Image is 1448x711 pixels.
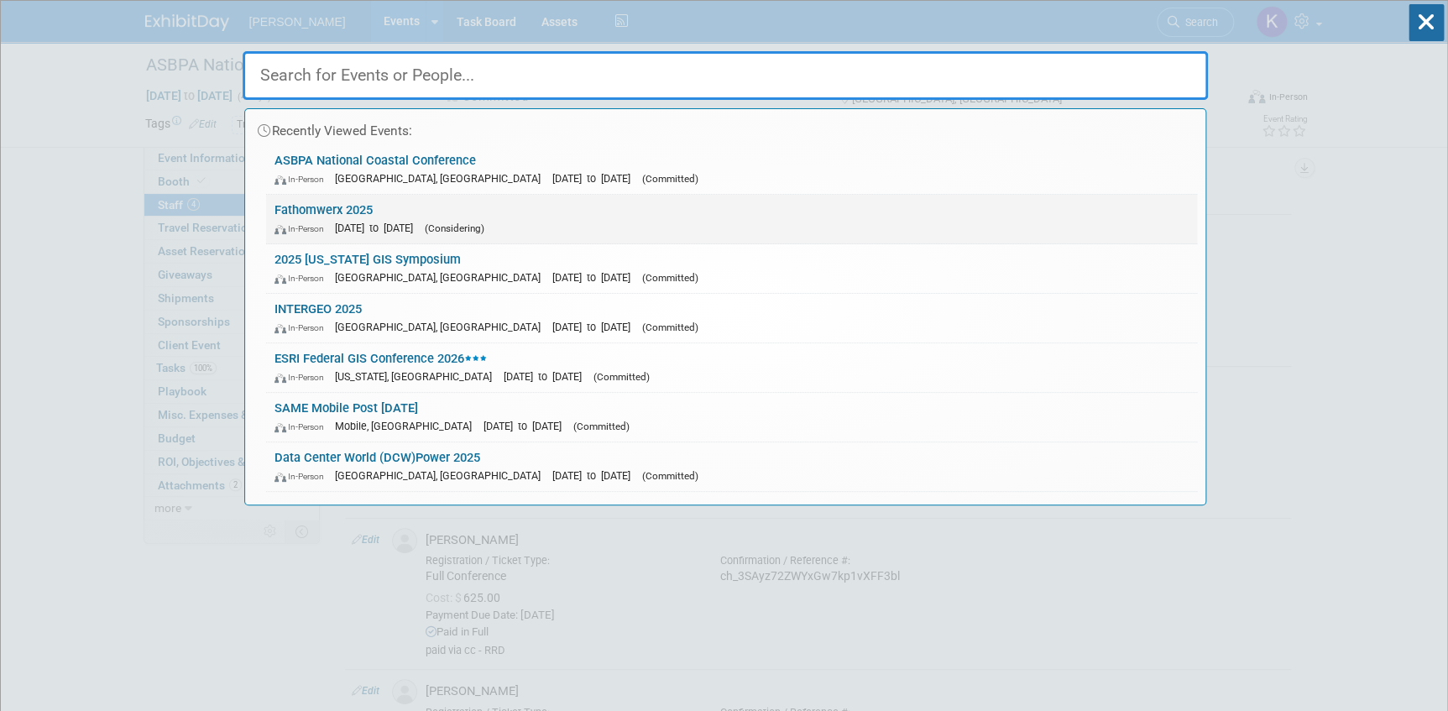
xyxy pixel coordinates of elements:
[642,173,698,185] span: (Committed)
[254,109,1197,145] div: Recently Viewed Events:
[274,223,332,234] span: In-Person
[335,321,549,333] span: [GEOGRAPHIC_DATA], [GEOGRAPHIC_DATA]
[274,421,332,432] span: In-Person
[573,421,630,432] span: (Committed)
[335,271,549,284] span: [GEOGRAPHIC_DATA], [GEOGRAPHIC_DATA]
[552,321,639,333] span: [DATE] to [DATE]
[274,273,332,284] span: In-Person
[484,420,570,432] span: [DATE] to [DATE]
[552,469,639,482] span: [DATE] to [DATE]
[335,469,549,482] span: [GEOGRAPHIC_DATA], [GEOGRAPHIC_DATA]
[243,51,1208,100] input: Search for Events or People...
[552,271,639,284] span: [DATE] to [DATE]
[266,244,1197,293] a: 2025 [US_STATE] GIS Symposium In-Person [GEOGRAPHIC_DATA], [GEOGRAPHIC_DATA] [DATE] to [DATE] (Co...
[266,145,1197,194] a: ASBPA National Coastal Conference In-Person [GEOGRAPHIC_DATA], [GEOGRAPHIC_DATA] [DATE] to [DATE]...
[266,442,1197,491] a: Data Center World (DCW)Power 2025 In-Person [GEOGRAPHIC_DATA], [GEOGRAPHIC_DATA] [DATE] to [DATE]...
[274,174,332,185] span: In-Person
[642,272,698,284] span: (Committed)
[504,370,590,383] span: [DATE] to [DATE]
[425,222,484,234] span: (Considering)
[274,471,332,482] span: In-Person
[266,393,1197,442] a: SAME Mobile Post [DATE] In-Person Mobile, [GEOGRAPHIC_DATA] [DATE] to [DATE] (Committed)
[593,371,650,383] span: (Committed)
[642,470,698,482] span: (Committed)
[335,420,480,432] span: Mobile, [GEOGRAPHIC_DATA]
[335,222,421,234] span: [DATE] to [DATE]
[642,322,698,333] span: (Committed)
[274,322,332,333] span: In-Person
[552,172,639,185] span: [DATE] to [DATE]
[266,195,1197,243] a: Fathomwerx 2025 In-Person [DATE] to [DATE] (Considering)
[335,370,500,383] span: [US_STATE], [GEOGRAPHIC_DATA]
[266,294,1197,342] a: INTERGEO 2025 In-Person [GEOGRAPHIC_DATA], [GEOGRAPHIC_DATA] [DATE] to [DATE] (Committed)
[266,343,1197,392] a: ESRI Federal GIS Conference 2026 In-Person [US_STATE], [GEOGRAPHIC_DATA] [DATE] to [DATE] (Commit...
[335,172,549,185] span: [GEOGRAPHIC_DATA], [GEOGRAPHIC_DATA]
[274,372,332,383] span: In-Person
